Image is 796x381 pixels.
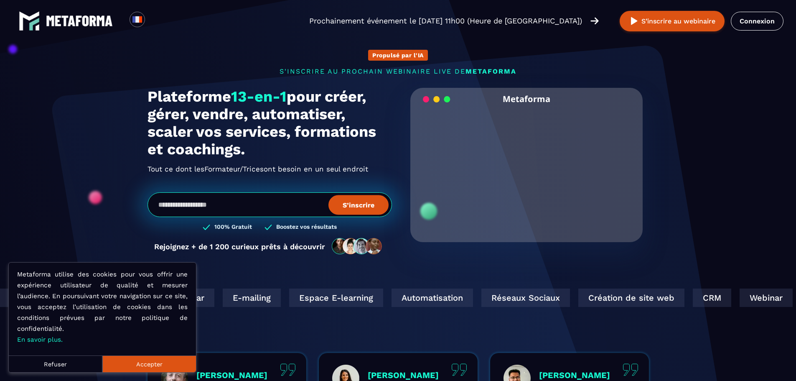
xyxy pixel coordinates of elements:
[17,336,63,343] a: En savoir plus.
[276,223,337,231] h3: Boostez vos résultats
[167,289,225,307] div: E-mailing
[465,67,516,75] span: METAFORMA
[152,16,158,26] input: Search for option
[46,15,113,26] img: logo
[451,363,467,376] img: quote
[17,269,188,345] p: Metaforma utilise des cookies pour vous offrir une expérience utilisateur de qualité et mesurer l...
[309,15,582,27] p: Prochainement événement le [DATE] 11h00 (Heure de [GEOGRAPHIC_DATA])
[280,363,296,376] img: quote
[214,223,252,231] h3: 100% Gratuit
[19,10,40,31] img: logo
[102,355,196,372] button: Accepter
[264,223,272,231] img: checked
[629,16,639,26] img: play
[329,238,385,255] img: community-people
[368,370,439,380] p: [PERSON_NAME]
[539,370,610,380] p: [PERSON_NAME]
[9,355,102,372] button: Refuser
[637,289,676,307] div: CRM
[328,195,389,215] button: S’inscrire
[336,289,417,307] div: Automatisation
[590,16,599,26] img: arrow-right
[148,162,392,176] h2: Tout ce dont les ont besoin en un seul endroit
[234,289,328,307] div: Espace E-learning
[417,110,637,220] video: Your browser does not support the video tag.
[204,162,264,176] span: Formateur/Trices
[132,14,142,25] img: fr
[731,12,783,31] a: Connexion
[523,289,629,307] div: Création de site web
[620,11,725,31] button: S’inscrire au webinaire
[196,370,267,380] p: [PERSON_NAME]
[426,289,514,307] div: Réseaux Sociaux
[203,223,210,231] img: checked
[423,95,450,103] img: loading
[154,242,325,251] p: Rejoignez + de 1 200 curieux prêts à découvrir
[623,363,638,376] img: quote
[503,88,550,110] h2: Metaforma
[231,88,287,105] span: 13-en-1
[684,289,737,307] div: Webinar
[148,67,649,75] p: s'inscrire au prochain webinaire live de
[145,12,165,30] div: Search for option
[148,88,392,158] h1: Plateforme pour créer, gérer, vendre, automatiser, scaler vos services, formations et coachings.
[372,52,424,59] p: Propulsé par l'IA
